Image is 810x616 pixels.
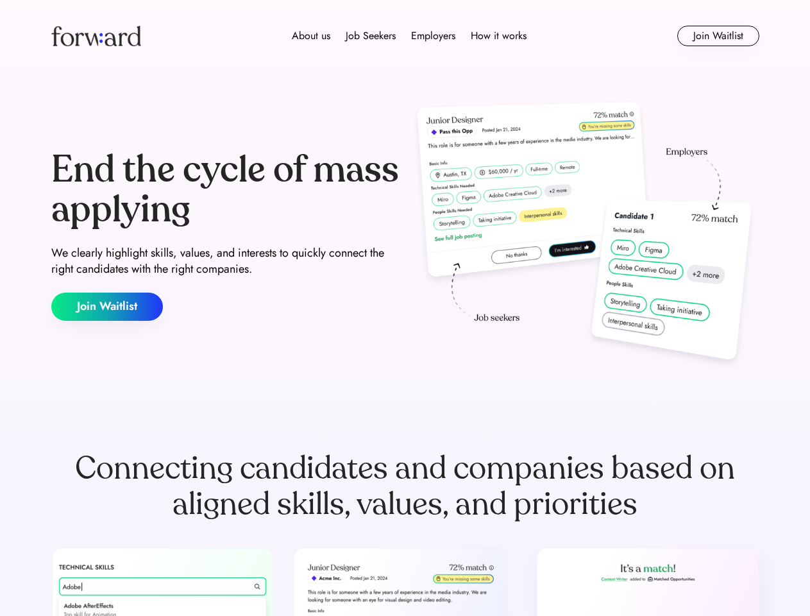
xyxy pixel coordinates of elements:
div: End the cycle of mass applying [51,150,400,229]
img: hero-image.png [410,98,759,373]
button: Join Waitlist [51,293,163,321]
div: Job Seekers [346,28,396,44]
div: Employers [411,28,455,44]
div: About us [292,28,330,44]
button: Join Waitlist [677,26,759,46]
div: We clearly highlight skills, values, and interests to quickly connect the right candidates with t... [51,245,400,277]
div: How it works [471,28,527,44]
div: Connecting candidates and companies based on aligned skills, values, and priorities [51,450,759,522]
img: Forward logo [51,26,141,46]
